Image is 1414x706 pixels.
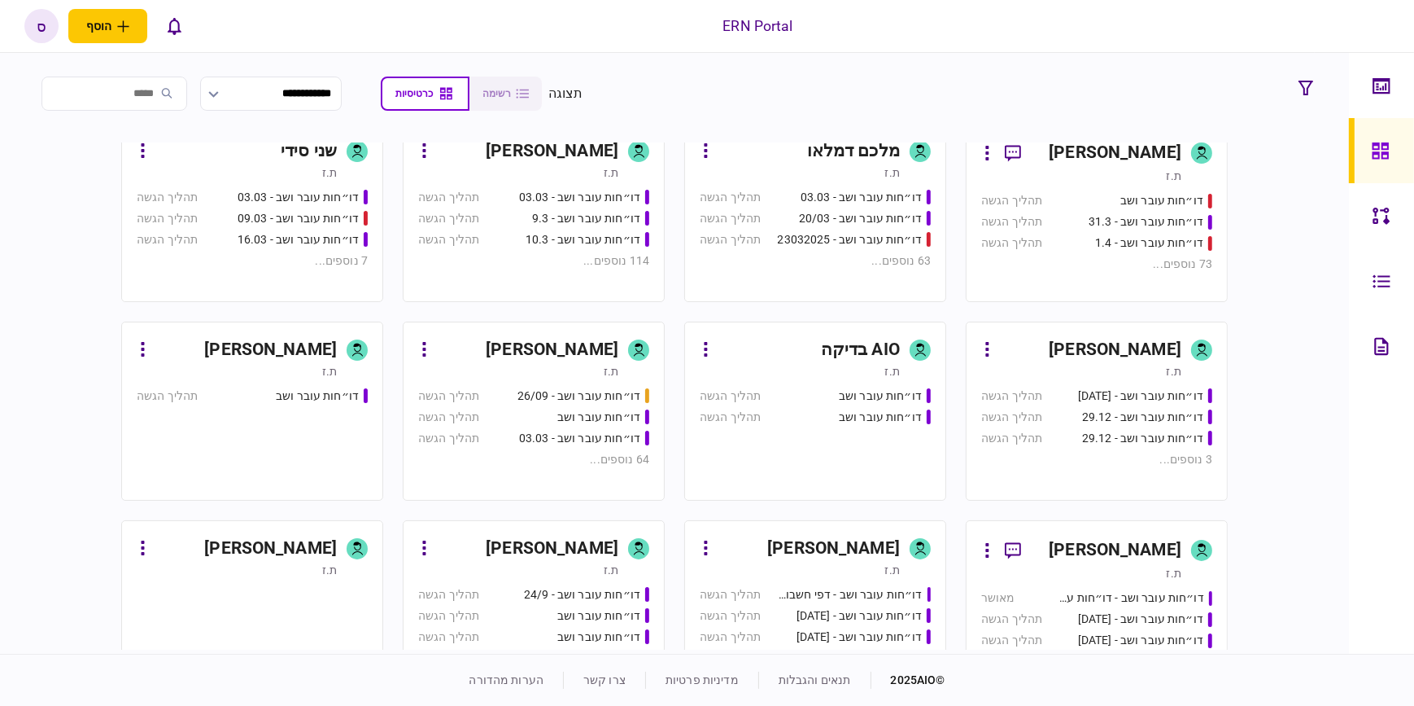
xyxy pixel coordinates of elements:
[1167,168,1181,184] div: ת.ז
[322,164,337,181] div: ת.ז
[700,189,761,206] div: תהליך הגשה
[418,210,479,227] div: תהליך הגשה
[322,562,337,578] div: ת.ז
[418,451,649,468] div: 64 נוספים ...
[548,84,583,103] div: תצוגה
[1078,388,1203,405] div: דו״חות עובר ושב - 26.12.24
[1089,213,1203,230] div: דו״חות עובר ושב - 31.3
[807,138,900,164] div: מלכם דמלאו
[557,607,640,625] div: דו״חות עובר ושב
[157,9,191,43] button: פתח רשימת התראות
[418,629,479,646] div: תהליך הגשה
[121,520,383,699] a: [PERSON_NAME]ת.ז
[767,536,900,562] div: [PERSON_NAME]
[137,210,198,227] div: תהליך הגשה
[700,607,761,625] div: תהליך הגשה
[583,673,626,686] a: צרו קשר
[1078,632,1203,649] div: דו״חות עובר ושב - 31.10.2024
[700,388,761,405] div: תהליך הגשה
[482,88,511,99] span: רשימה
[486,337,618,363] div: [PERSON_NAME]
[469,77,542,111] button: רשימה
[519,430,640,447] div: דו״חות עובר ושב - 03.03
[799,210,922,227] div: דו״חות עובר ושב - 20/03
[1049,537,1181,563] div: [PERSON_NAME]
[137,252,368,270] div: 7 נוספים ...
[238,189,359,206] div: דו״חות עובר ושב - 03.03
[204,536,337,562] div: [PERSON_NAME]
[839,388,922,405] div: דו״חות עובר ושב
[418,650,649,667] div: 22 נוספים ...
[684,123,946,302] a: מלכם דמלאות.זדו״חות עובר ושב - 03.03תהליך הגשהדו״חות עובר ושב - 20/03תהליך הגשהדו״חות עובר ושב - ...
[722,15,792,37] div: ERN Portal
[418,409,479,426] div: תהליך הגשה
[557,629,640,646] div: דו״חות עובר ושב
[966,322,1228,501] a: [PERSON_NAME]ת.זדו״חות עובר ושב - 26.12.24תהליך הגשהדו״חות עובר ושב - 29.12תהליך הגשהדו״חות עובר ...
[666,673,739,686] a: מדיניות פרטיות
[524,586,640,603] div: דו״חות עובר ושב - 24/9
[981,256,1212,273] div: 73 נוספים ...
[604,164,618,181] div: ת.ז
[1167,363,1181,379] div: ת.ז
[981,388,1042,405] div: תהליך הגשה
[604,363,618,379] div: ת.ז
[1167,565,1181,581] div: ת.ז
[981,451,1212,468] div: 3 נוספים ...
[526,231,640,248] div: דו״חות עובר ושב - 10.3
[403,322,665,501] a: [PERSON_NAME]ת.זדו״חות עובר ושב - 26/09תהליך הגשהדו״חות עובר ושבתהליך הגשהדו״חות עובר ושב - 03.03...
[519,189,640,206] div: דו״חות עובר ושב - 03.03
[981,590,1015,607] div: מאושר
[121,322,383,501] a: [PERSON_NAME]ת.זדו״חות עובר ושבתהליך הגשה
[885,562,900,578] div: ת.ז
[966,123,1228,302] a: [PERSON_NAME]ת.זדו״חות עובר ושבתהליך הגשהדו״חות עובר ושב - 31.3תהליך הגשהדו״חות עובר ושב - 1.4תהל...
[778,231,922,248] div: דו״חות עובר ושב - 23032025
[700,650,931,667] div: 16 נוספים ...
[700,231,761,248] div: תהליך הגשה
[381,77,469,111] button: כרטיסיות
[1082,430,1203,447] div: דו״חות עובר ושב - 29.12
[700,409,761,426] div: תהליך הגשה
[981,430,1042,447] div: תהליך הגשה
[981,409,1042,426] div: תהליך הגשה
[981,213,1042,230] div: תהליך הגשה
[557,409,640,426] div: דו״חות עובר ושב
[486,536,618,562] div: [PERSON_NAME]
[981,235,1042,252] div: תהליך הגשה
[684,322,946,501] a: AIO בדיקהת.זדו״חות עובר ושבתהליך הגשהדו״חות עובר ושבתהליך הגשה
[204,337,337,363] div: [PERSON_NAME]
[1082,409,1203,426] div: דו״חות עובר ושב - 29.12
[238,231,359,248] div: דו״חות עובר ושב - 16.03
[981,611,1042,628] div: תהליך הגשה
[604,562,618,578] div: ת.ז
[796,629,922,646] div: דו״חות עובר ושב - 24/09/2024
[281,138,337,164] div: שני סידי
[418,189,479,206] div: תהליך הגשה
[966,520,1228,699] a: [PERSON_NAME]ת.זדו״חות עובר ושב - דו״חות עובר ושב מאושרדו״חות עובר ושב - 30.10.24תהליך הגשהדו״חות...
[418,586,479,603] div: תהליך הגשה
[821,337,900,363] div: AIO בדיקה
[418,252,649,270] div: 114 נוספים ...
[700,586,761,603] div: תהליך הגשה
[121,123,383,302] a: שני סידית.זדו״חות עובר ושב - 03.03תהליך הגשהדו״חות עובר ושב - 09.03תהליך הגשהדו״חות עובר ושב - 16...
[700,210,761,227] div: תהליך הגשה
[981,192,1042,209] div: תהליך הגשה
[24,9,59,43] button: ס
[486,138,618,164] div: [PERSON_NAME]
[981,632,1042,649] div: תהליך הגשה
[1120,192,1203,209] div: דו״חות עובר ושב
[700,252,931,270] div: 63 נוספים ...
[1095,235,1203,252] div: דו״חות עובר ושב - 1.4
[137,189,198,206] div: תהליך הגשה
[276,388,359,405] div: דו״חות עובר ושב
[137,231,198,248] div: תהליך הגשה
[801,189,922,206] div: דו״חות עובר ושב - 03.03
[469,673,543,686] a: הערות מהדורה
[418,430,479,447] div: תהליך הגשה
[532,210,640,227] div: דו״חות עובר ושב - 9.3
[418,607,479,625] div: תהליך הגשה
[238,210,359,227] div: דו״חות עובר ושב - 09.03
[517,388,640,405] div: דו״חות עובר ושב - 26/09
[1049,337,1181,363] div: [PERSON_NAME]
[700,629,761,646] div: תהליך הגשה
